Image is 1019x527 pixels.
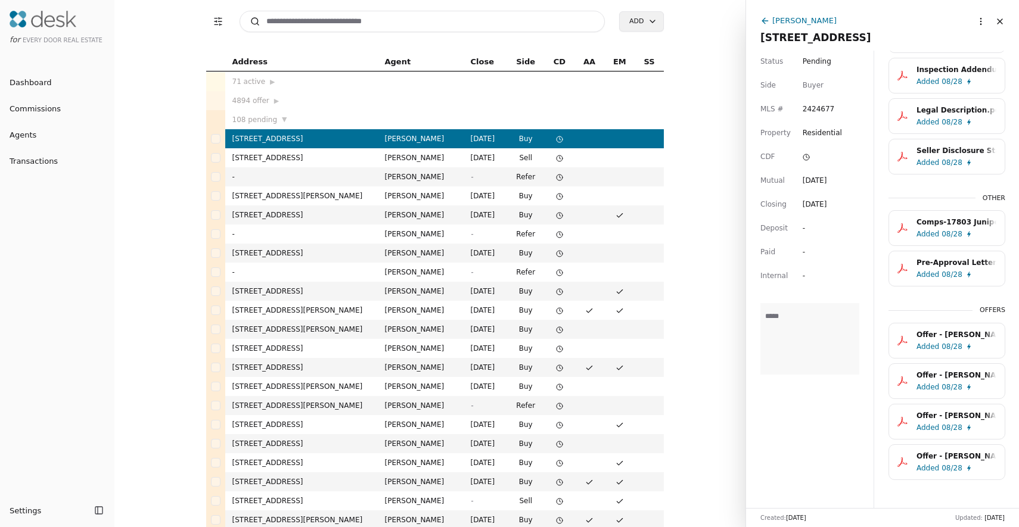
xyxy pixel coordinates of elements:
span: ▶ [270,77,275,88]
td: - [225,263,378,282]
td: [DATE] [464,301,507,320]
td: [DATE] [464,282,507,301]
td: Refer [507,263,545,282]
span: Added [917,341,939,353]
div: Inspection Addendum.pdf [917,64,996,76]
span: SS [644,55,655,68]
td: [STREET_ADDRESS] [225,129,378,148]
td: [STREET_ADDRESS] [225,415,378,434]
td: Buy [507,434,545,453]
td: Refer [507,396,545,415]
td: [STREET_ADDRESS][PERSON_NAME] [225,320,378,339]
button: Comps-17803 Juniper.pdfAdded08/28 [888,210,1005,246]
td: [PERSON_NAME] [378,186,464,205]
span: Added [917,116,939,128]
span: ▶ [274,96,279,107]
td: [PERSON_NAME] [378,377,464,396]
td: - [225,167,378,186]
td: [PERSON_NAME] [378,301,464,320]
td: [PERSON_NAME] [378,415,464,434]
td: [PERSON_NAME] [378,453,464,472]
div: Offer - [PERSON_NAME] - [DATE].pdf [917,369,996,381]
button: Offer - [PERSON_NAME] - [DATE].pdfAdded08/28 [888,323,1005,358]
td: Refer [507,224,545,244]
td: [STREET_ADDRESS] [225,434,378,453]
span: Side [516,55,535,68]
span: 108 pending [232,114,278,126]
td: [DATE] [464,320,507,339]
span: 08/28 [942,76,962,88]
button: Seller Disclosure Statement-Improved Property.pdfAdded08/28 [888,139,1005,174]
td: [STREET_ADDRESS][PERSON_NAME] [225,377,378,396]
span: AA [583,55,595,68]
div: Pre-Approval Letter.pdf [917,257,996,269]
td: Buy [507,301,545,320]
span: CDF [760,151,775,163]
td: [PERSON_NAME] [378,167,464,186]
div: 71 active [232,76,371,88]
td: [PERSON_NAME] [378,434,464,453]
span: 08/28 [942,269,962,280]
td: [STREET_ADDRESS] [225,453,378,472]
td: [STREET_ADDRESS] [225,472,378,491]
span: Added [917,381,939,393]
div: - [803,270,824,282]
span: Settings [10,504,41,517]
td: Buy [507,320,545,339]
button: Offer - [PERSON_NAME] - [DATE].pdfAdded08/28 [888,404,1005,439]
td: Buy [507,244,545,263]
span: - [471,173,473,181]
td: [DATE] [464,205,507,224]
td: [PERSON_NAME] [378,148,464,167]
td: [PERSON_NAME] [378,224,464,244]
span: Property [760,127,791,139]
td: [PERSON_NAME] [378,263,464,282]
td: [DATE] [464,453,507,472]
button: Offer - [PERSON_NAME] - [DATE].pdfAdded08/28 [888,444,1005,480]
div: [DATE] [803,174,827,186]
td: [PERSON_NAME] [378,205,464,224]
span: 08/28 [942,228,962,240]
div: Other [983,194,1005,204]
span: 08/28 [942,462,962,474]
div: Buyer [803,79,824,91]
div: - [803,246,824,258]
span: Added [917,462,939,474]
td: [DATE] [464,415,507,434]
td: Buy [507,282,545,301]
td: Buy [507,377,545,396]
span: Every Door Real Estate [23,37,102,43]
span: Paid [760,246,775,258]
td: [DATE] [464,339,507,358]
div: Offer - [PERSON_NAME] - [DATE].pdf [917,450,996,462]
span: - [471,401,473,410]
td: Sell [507,148,545,167]
span: Agent [385,55,411,68]
td: [STREET_ADDRESS][PERSON_NAME] [225,396,378,415]
td: [DATE] [464,129,507,148]
td: [PERSON_NAME] [378,282,464,301]
td: Buy [507,472,545,491]
td: [DATE] [464,472,507,491]
span: Added [917,76,939,88]
div: - [803,222,824,234]
span: [STREET_ADDRESS] [760,32,871,43]
td: Refer [507,167,545,186]
div: Offer - [PERSON_NAME] - [DATE].pdf [917,410,996,422]
div: Seller Disclosure Statement-Improved Property.pdf [917,145,996,157]
td: Buy [507,339,545,358]
span: Mutual [760,174,785,186]
span: Side [760,79,776,91]
span: 2424677 [803,103,834,115]
td: [DATE] [464,434,507,453]
span: 08/28 [942,341,962,353]
td: Buy [507,186,545,205]
button: Pre-Approval Letter.pdfAdded08/28 [888,251,1005,286]
td: Buy [507,129,545,148]
td: [PERSON_NAME] [378,358,464,377]
td: Buy [507,415,545,434]
span: - [471,230,473,238]
button: Offer - [PERSON_NAME] - [DATE].pdfAdded08/28 [888,363,1005,399]
div: Offers [980,305,1005,316]
td: [DATE] [464,377,507,396]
